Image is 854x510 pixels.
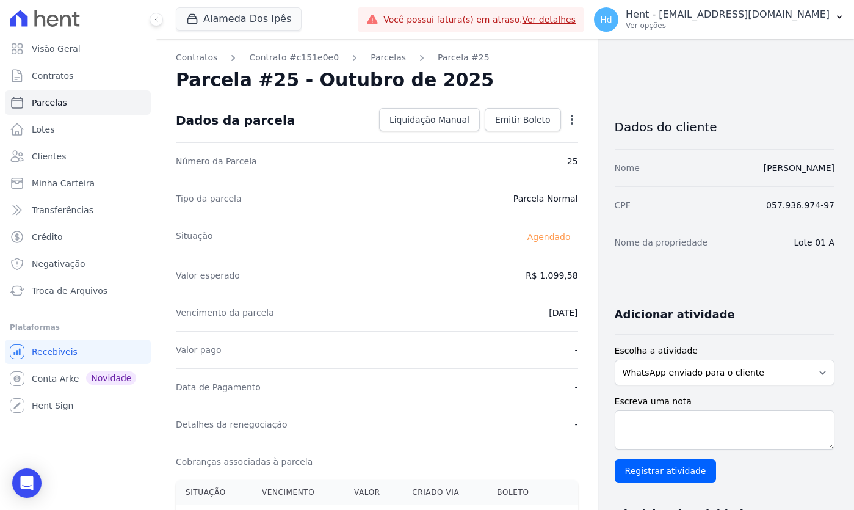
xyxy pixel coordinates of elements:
span: Conta Arke [32,373,79,385]
dt: Vencimento da parcela [176,307,274,319]
dt: Valor esperado [176,269,240,282]
dt: Tipo da parcela [176,192,242,205]
a: Parcelas [5,90,151,115]
span: Hent Sign [32,399,74,412]
span: Visão Geral [32,43,81,55]
label: Escreva uma nota [615,395,834,408]
span: Hd [600,15,612,24]
a: Contrato #c151e0e0 [249,51,339,64]
span: Troca de Arquivos [32,285,107,297]
span: Agendado [520,230,578,244]
dd: Parcela Normal [513,192,578,205]
dt: Valor pago [176,344,222,356]
span: Crédito [32,231,63,243]
label: Escolha a atividade [615,344,834,357]
a: Contratos [5,64,151,88]
dt: Situação [176,230,213,244]
dd: - [575,381,578,393]
div: Plataformas [10,320,146,335]
a: Transferências [5,198,151,222]
dt: Data de Pagamento [176,381,261,393]
p: Ver opções [626,21,830,31]
dd: - [575,344,578,356]
span: Transferências [32,204,93,216]
button: Hd Hent - [EMAIL_ADDRESS][DOMAIN_NAME] Ver opções [584,2,854,37]
a: Parcela #25 [438,51,490,64]
dt: Detalhes da renegociação [176,418,288,431]
dd: R$ 1.099,58 [526,269,577,282]
dt: Número da Parcela [176,155,257,167]
p: Hent - [EMAIL_ADDRESS][DOMAIN_NAME] [626,9,830,21]
a: Clientes [5,144,151,169]
dt: Nome [615,162,640,174]
span: Recebíveis [32,346,78,358]
a: Emitir Boleto [485,108,561,131]
dd: 25 [567,155,578,167]
span: Minha Carteira [32,177,95,189]
a: Ver detalhes [522,15,576,24]
a: Recebíveis [5,340,151,364]
a: Visão Geral [5,37,151,61]
h3: Dados do cliente [615,120,834,134]
a: [PERSON_NAME] [764,163,834,173]
dd: [DATE] [549,307,577,319]
th: Boleto [487,480,552,505]
a: Liquidação Manual [379,108,480,131]
div: Open Intercom Messenger [12,468,42,498]
th: Vencimento [252,480,344,505]
dd: Lote 01 A [794,236,834,249]
th: Criado via [402,480,487,505]
a: Troca de Arquivos [5,279,151,303]
a: Negativação [5,252,151,276]
dd: 057.936.974-97 [766,199,834,211]
th: Valor [344,480,402,505]
a: Hent Sign [5,393,151,418]
span: Parcelas [32,97,67,109]
a: Crédito [5,225,151,249]
input: Registrar atividade [615,459,717,483]
span: Lotes [32,123,55,136]
h2: Parcela #25 - Outubro de 2025 [176,69,494,91]
span: Contratos [32,70,73,82]
a: Conta Arke Novidade [5,366,151,391]
span: Negativação [32,258,85,270]
a: Contratos [176,51,217,64]
th: Situação [176,480,252,505]
a: Minha Carteira [5,171,151,195]
dt: Cobranças associadas à parcela [176,456,313,468]
div: Dados da parcela [176,113,295,128]
span: Novidade [86,371,136,385]
nav: Breadcrumb [176,51,578,64]
h3: Adicionar atividade [615,307,735,322]
span: Clientes [32,150,66,162]
span: Você possui fatura(s) em atraso. [383,13,576,26]
dt: Nome da propriedade [615,236,708,249]
span: Liquidação Manual [389,114,469,126]
dd: - [575,418,578,431]
button: Alameda Dos Ipês [176,7,302,31]
a: Lotes [5,117,151,142]
span: Emitir Boleto [495,114,551,126]
a: Parcelas [371,51,406,64]
dt: CPF [615,199,631,211]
